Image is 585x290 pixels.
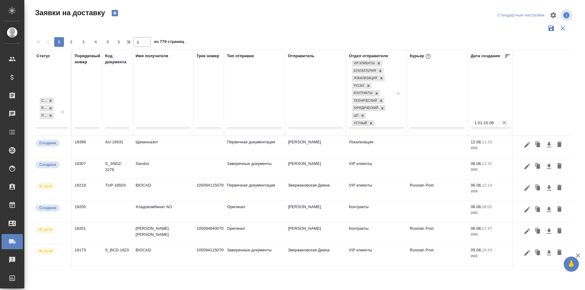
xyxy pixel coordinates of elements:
[471,210,510,216] p: 2025
[471,253,510,259] p: 2025
[471,248,482,252] p: 05.08,
[35,139,68,147] div: Новая заявка, еще не передана в работу
[102,244,133,265] td: S_BCD-1623
[352,120,368,127] div: Устный
[349,53,388,59] div: Отдел отправителя
[424,52,432,60] button: При выборе курьера статус заявки автоматически поменяется на «Принята»
[544,204,554,215] button: Скачать
[40,113,47,119] div: Принята
[108,8,122,18] button: Создать
[351,75,385,82] div: VIP клиенты, Бухгалтерия, Локализация, Русал, Контракты, Технический, Юридический, ЦО, Устный
[554,247,565,259] button: Удалить
[522,204,532,215] button: Редактировать
[532,182,544,194] button: Клонировать
[39,112,55,120] div: Создана, В пути, Принята
[351,104,386,112] div: VIP клиенты, Бухгалтерия, Локализация, Русал, Контракты, Технический, Юридический, ЦО, Устный
[471,204,482,209] p: 06.08,
[72,201,102,222] td: 19205
[482,248,492,252] p: 14:43
[39,226,52,232] p: В пути
[39,205,56,211] p: Создана
[532,139,544,151] button: Клонировать
[103,37,113,47] button: 5
[352,113,359,119] div: ЦО
[407,266,468,287] td: cse
[72,266,102,287] td: 18743
[35,269,68,277] div: Заявка принята в работу
[346,266,407,287] td: VIP клиенты
[407,222,468,244] td: Russian Post
[35,247,68,255] div: Заявка принята в работу
[133,266,193,287] td: Новартис Фарма
[561,9,573,21] span: Посмотреть информацию
[522,139,532,151] button: Редактировать
[554,161,565,172] button: Удалить
[496,11,546,20] div: split button
[34,8,105,18] span: Заявки на доставку
[285,266,346,287] td: [PERSON_NAME]
[39,140,56,146] p: Создана
[285,222,346,244] td: [PERSON_NAME]
[224,266,285,287] td: Заверенные документы
[482,140,492,144] p: 11:33
[193,244,224,265] td: 10509411507094
[285,136,346,157] td: [PERSON_NAME]
[471,183,482,187] p: 06.08,
[566,258,576,271] span: 🙏
[482,204,492,209] p: 08:02
[79,39,88,45] span: 3
[532,225,544,237] button: Клонировать
[39,183,52,189] p: В пути
[554,182,565,194] button: Удалить
[224,158,285,179] td: Заверенные документы
[224,179,285,201] td: Первичная документация
[288,53,314,59] div: Отправитель
[482,161,492,166] p: 11:31
[39,104,55,112] div: Создана, В пути, Принята
[133,201,193,222] td: Хладокомбинат АО
[352,98,378,104] div: Технический
[351,60,383,67] div: VIP клиенты, Бухгалтерия, Локализация, Русал, Контракты, Технический, Юридический, ЦО, Устный
[91,37,101,47] button: 4
[285,201,346,222] td: [PERSON_NAME]
[37,53,50,59] div: Статус
[91,39,101,45] span: 4
[224,244,285,265] td: Заверенные документы
[35,225,68,234] div: Заявка принята в работу
[224,222,285,244] td: Оригинал
[103,39,113,45] span: 5
[351,89,381,97] div: VIP клиенты, Бухгалтерия, Локализация, Русал, Контракты, Технический, Юридический, ЦО, Устный
[532,247,544,259] button: Клонировать
[532,204,544,215] button: Клонировать
[285,244,346,265] td: Звержановская Диана
[471,145,510,151] p: 2025
[197,53,219,59] div: Трек номер
[227,53,254,59] div: Тип отправки
[352,105,379,111] div: Юридический
[40,98,47,104] div: Создана
[72,158,102,179] td: 19307
[471,167,510,173] p: 2025
[522,182,532,194] button: Редактировать
[66,39,76,45] span: 2
[39,97,55,105] div: Создана, В пути, Принята
[351,67,384,75] div: VIP клиенты, Бухгалтерия, Локализация, Русал, Контракты, Технический, Юридический, ЦО, Устный
[285,179,346,201] td: Звержановская Диана
[471,188,510,194] p: 2025
[193,266,224,287] td: 497-013011856
[532,161,544,172] button: Клонировать
[346,222,407,244] td: Контракты
[133,136,193,157] td: Щекиноазот
[133,244,193,265] td: BIOCAD
[72,244,102,265] td: 19173
[39,162,56,168] p: Создана
[407,179,468,201] td: Russian Post
[346,201,407,222] td: Контракты
[352,60,375,67] div: VIP клиенты
[72,136,102,157] td: 19398
[554,269,565,280] button: Удалить
[352,83,365,89] div: Русал
[544,139,554,151] button: Скачать
[352,75,378,82] div: Локализация
[136,53,168,59] div: Имя получателя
